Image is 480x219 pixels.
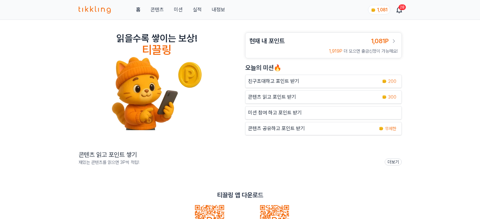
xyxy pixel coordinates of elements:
[382,95,387,100] img: coin
[248,125,305,132] p: 콘텐츠 공유하고 포인트 받기
[248,78,299,85] p: 친구초대하고 포인트 받기
[371,37,389,45] span: 1,081P
[217,191,263,199] p: 티끌링 앱 다운로드
[245,75,402,88] button: 친구초대하고 포인트 받기 coin 200
[371,8,376,13] img: coin
[245,106,402,119] button: 미션 참여 하고 포인트 받기
[344,49,398,54] span: 더 모으면 출금신청이 가능해요!
[142,44,171,56] h4: 티끌링
[79,150,139,159] h2: 콘텐츠 읽고 포인트 쌓기
[245,122,402,135] a: 콘텐츠 공유하고 포인트 받기 coin 무제한
[385,158,402,165] a: 더보기
[136,6,140,14] a: 홈
[397,6,402,14] a: 28
[245,63,402,72] h2: 오늘의 미션🔥
[212,6,225,14] a: 내정보
[329,49,342,54] span: 1,919P
[79,6,111,14] img: 티끌링
[377,7,388,12] span: 1,081
[79,159,139,165] p: 재밌는 콘텐츠를 읽으면 3P씩 적립!
[116,32,197,44] h2: 읽을수록 쌓이는 보상!
[193,6,202,14] a: 실적
[151,6,164,14] a: 콘텐츠
[174,6,183,14] button: 미션
[111,56,202,130] img: tikkling_character
[248,93,296,101] p: 콘텐츠 읽고 포인트 받기
[248,109,302,117] p: 미션 참여 하고 포인트 받기
[399,4,406,10] div: 28
[385,125,396,132] span: 무제한
[388,94,396,100] span: 300
[382,79,387,84] img: coin
[249,37,285,45] h3: 현재 내 포인트
[371,37,398,45] a: 1,081P
[245,90,402,104] a: 콘텐츠 읽고 포인트 받기 coin 300
[368,5,389,14] a: coin 1,081
[379,126,384,131] img: coin
[388,78,396,84] span: 200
